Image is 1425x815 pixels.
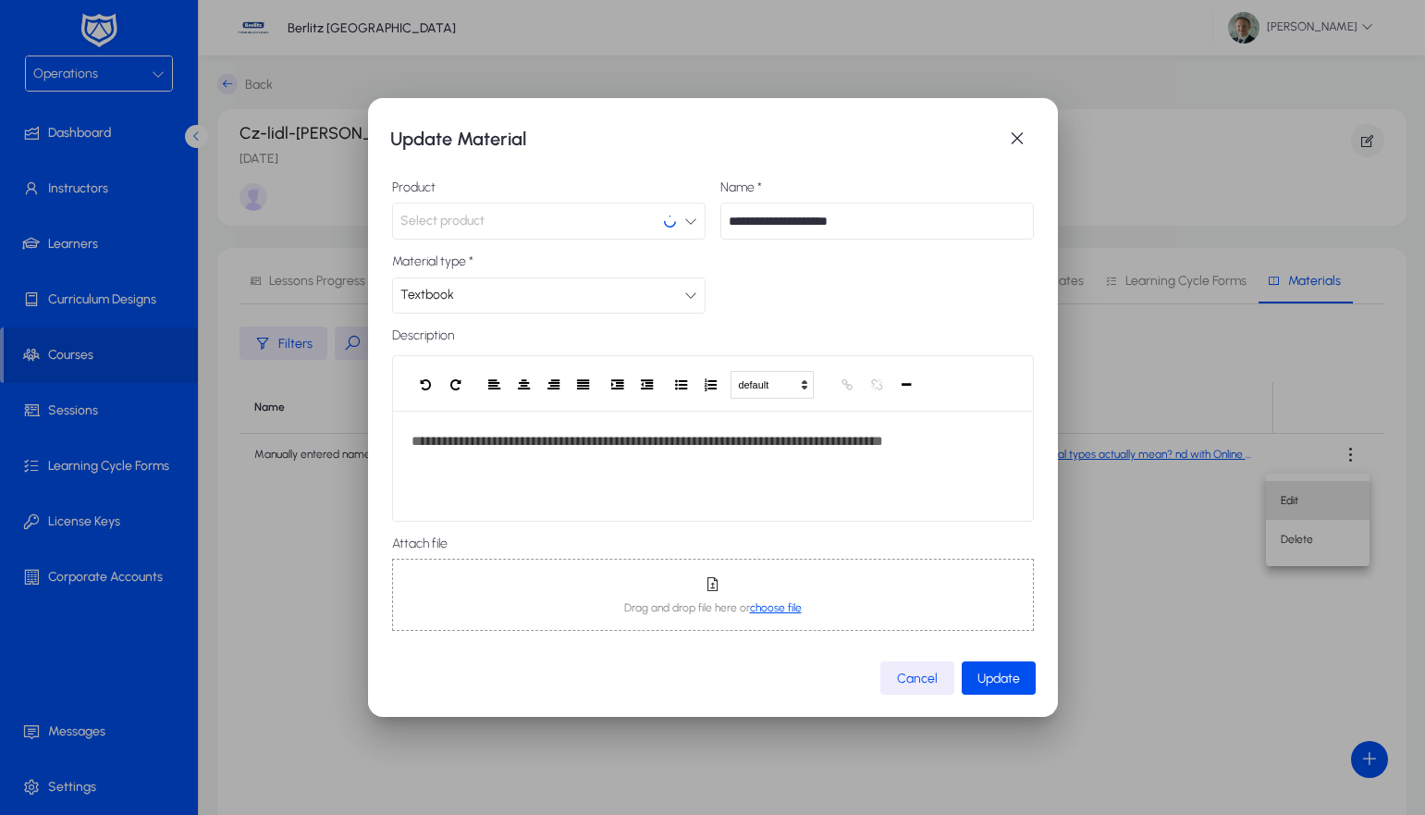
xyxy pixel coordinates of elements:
span: choose file [750,601,802,614]
button: Justify Left [480,373,510,399]
h1: Update Material [390,124,999,154]
label: Material type * [392,254,706,269]
label: Product [392,180,706,195]
button: Undo [412,373,441,399]
label: Name * [720,180,1034,195]
button: Cancel [880,661,954,695]
span: Cancel [897,671,938,686]
button: Redo [441,373,471,399]
button: Justify Center [510,373,539,399]
button: Horizontal Line [891,373,921,399]
button: Outdent [633,373,662,399]
button: Justify Full [569,373,598,399]
span: Select product [400,203,485,240]
label: Description [392,328,1034,343]
button: Ordered List [696,373,726,399]
button: default [731,371,814,399]
button: Unordered List [667,373,696,399]
button: Update [962,661,1036,695]
span: Update [977,671,1020,686]
button: Indent [603,373,633,399]
label: Attach file [392,537,1034,551]
span: Textbook [400,287,454,303]
span: Drag and drop file here or [624,600,802,615]
button: Justify Right [539,373,569,399]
